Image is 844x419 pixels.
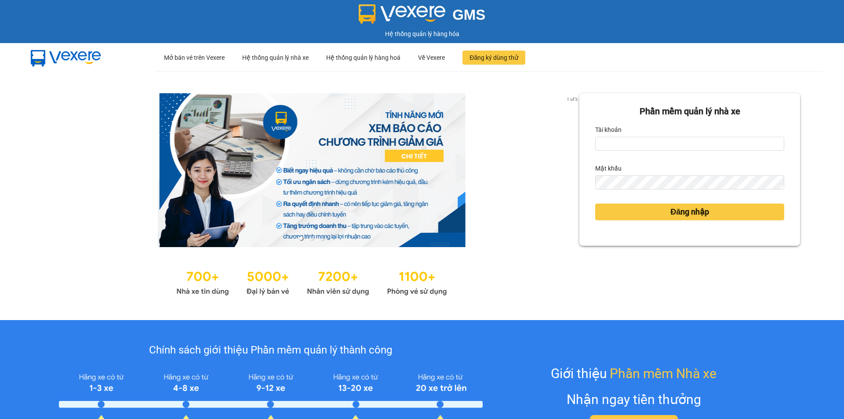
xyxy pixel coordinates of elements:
div: Hệ thống quản lý hàng hóa [2,29,842,39]
div: Về Vexere [418,44,445,72]
img: logo 2 [359,4,446,24]
div: Phần mềm quản lý nhà xe [595,105,784,118]
div: Mở bán vé trên Vexere [164,44,225,72]
div: Chính sách giới thiệu Phần mềm quản lý thành công [59,342,482,359]
button: Đăng ký dùng thử [462,51,525,65]
div: Nhận ngay tiền thưởng [567,389,701,410]
button: next slide / item [567,93,579,247]
li: slide item 3 [320,237,324,240]
p: 1 of 3 [564,93,579,105]
img: mbUUG5Q.png [22,43,110,72]
div: Hệ thống quản lý hàng hoá [326,44,400,72]
span: Đăng nhập [670,206,709,218]
img: Statistics.png [176,265,447,298]
span: GMS [452,7,485,23]
input: Mật khẩu [595,175,784,189]
a: GMS [359,13,486,20]
button: Đăng nhập [595,204,784,220]
label: Mật khẩu [595,161,622,175]
li: slide item 1 [299,237,303,240]
label: Tài khoản [595,123,622,137]
span: Phần mềm Nhà xe [610,363,717,384]
span: Đăng ký dùng thử [469,53,518,62]
div: Hệ thống quản lý nhà xe [242,44,309,72]
input: Tài khoản [595,137,784,151]
div: Giới thiệu [551,363,717,384]
li: slide item 2 [310,237,313,240]
button: previous slide / item [44,93,56,247]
